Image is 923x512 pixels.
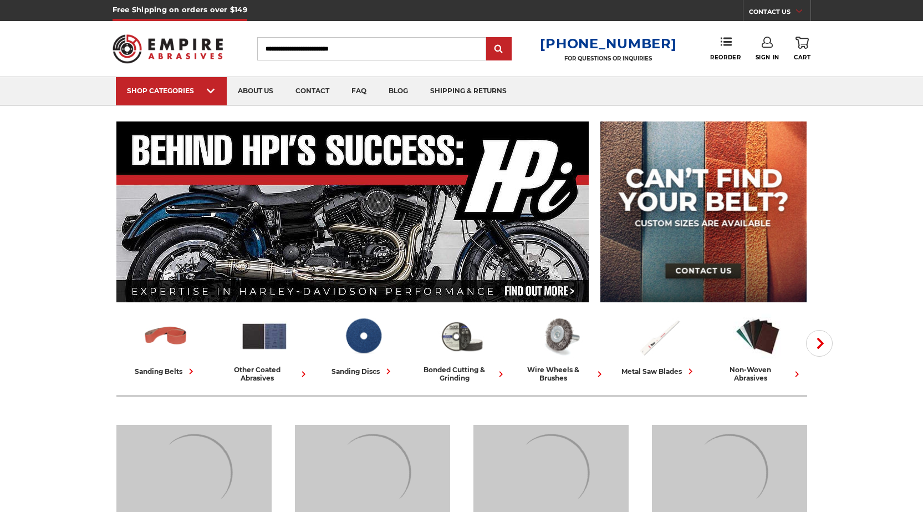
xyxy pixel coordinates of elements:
[113,27,223,70] img: Empire Abrasives
[437,312,486,360] img: Bonded Cutting & Grinding
[227,77,284,105] a: about us
[794,54,810,61] span: Cart
[121,312,211,377] a: sanding belts
[516,366,605,382] div: wire wheels & brushes
[284,77,340,105] a: contact
[488,38,510,60] input: Submit
[417,312,507,382] a: bonded cutting & grinding
[756,54,779,61] span: Sign In
[240,312,289,360] img: Other Coated Abrasives
[621,366,696,377] div: metal saw blades
[600,121,807,302] img: promo banner for custom belts.
[733,312,782,360] img: Non-woven Abrasives
[116,121,589,302] img: Banner for an interview featuring Horsepower Inc who makes Harley performance upgrades featured o...
[419,77,518,105] a: shipping & returns
[806,330,833,357] button: Next
[220,366,309,382] div: other coated abrasives
[220,312,309,382] a: other coated abrasives
[710,54,741,61] span: Reorder
[635,312,684,360] img: Metal Saw Blades
[536,312,585,360] img: Wire Wheels & Brushes
[141,312,190,360] img: Sanding Belts
[417,366,507,382] div: bonded cutting & grinding
[614,312,704,377] a: metal saw blades
[794,37,810,61] a: Cart
[540,55,676,62] p: FOR QUESTIONS OR INQUIRIES
[127,87,216,95] div: SHOP CATEGORIES
[340,77,378,105] a: faq
[713,312,803,382] a: non-woven abrasives
[749,6,810,21] a: CONTACT US
[516,312,605,382] a: wire wheels & brushes
[713,366,803,382] div: non-woven abrasives
[339,312,387,360] img: Sanding Discs
[135,366,197,377] div: sanding belts
[540,36,676,52] a: [PHONE_NUMBER]
[332,366,394,377] div: sanding discs
[378,77,419,105] a: blog
[318,312,408,377] a: sanding discs
[710,37,741,60] a: Reorder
